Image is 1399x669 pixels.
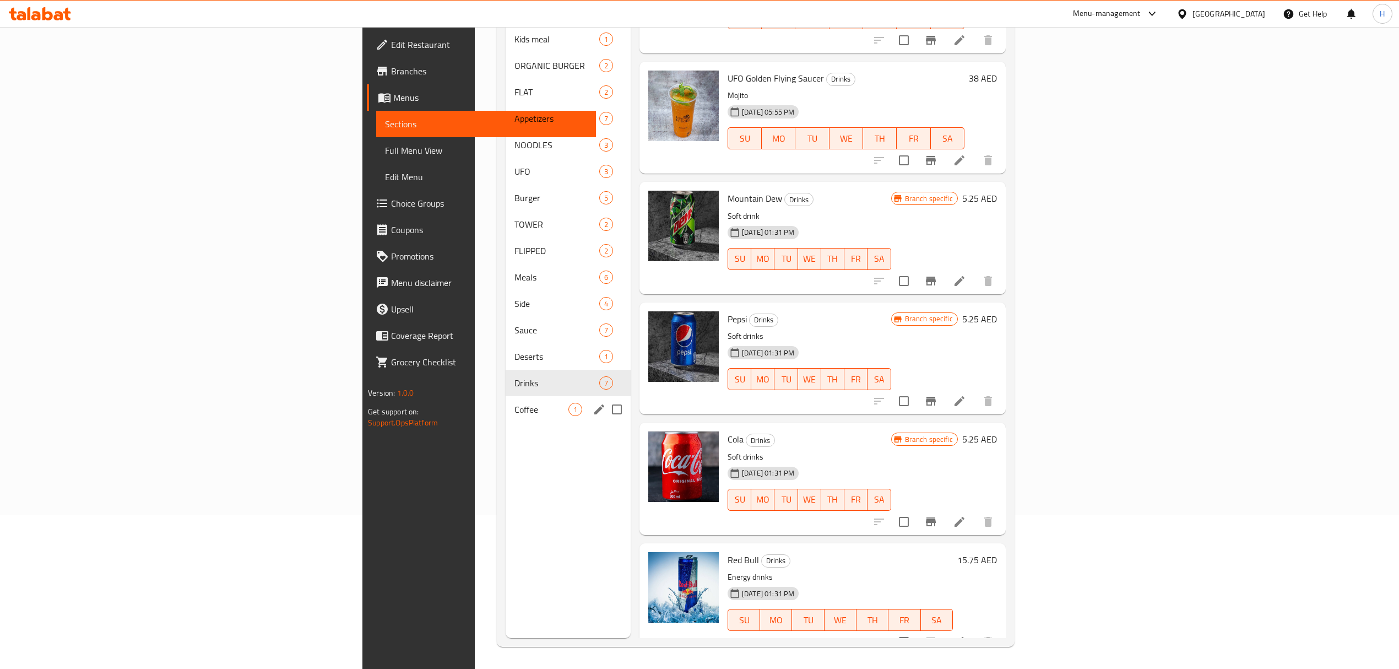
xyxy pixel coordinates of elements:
button: TU [795,127,829,149]
a: Edit Restaurant [367,31,596,58]
div: Sauce [514,323,599,337]
button: SA [867,248,891,270]
button: Branch-specific-item [918,27,944,53]
button: SU [728,368,751,390]
div: items [599,165,613,178]
span: SA [872,251,886,267]
div: Burger [514,191,599,204]
span: Upsell [391,303,587,316]
p: Energy drinks [728,570,953,584]
div: items [599,112,613,125]
span: 2 [600,246,612,256]
div: FLAT [514,85,599,99]
div: Drinks [749,314,778,327]
div: TOWER2 [506,211,631,238]
span: Cola [728,431,744,447]
span: Drinks [746,434,774,447]
button: TU [774,248,798,270]
span: 1.0.0 [397,386,414,400]
span: Mountain Dew [728,190,782,207]
span: FR [849,371,863,387]
span: FR [893,612,916,628]
div: Drinks [746,434,775,447]
span: MO [764,612,788,628]
a: Menu disclaimer [367,269,596,296]
div: Kids meal1 [506,26,631,52]
span: Menu disclaimer [391,276,587,289]
p: Soft drinks [728,330,891,343]
div: items [599,33,613,46]
span: Version: [368,386,395,400]
span: SU [733,492,747,508]
span: 5 [600,193,612,203]
span: TU [800,131,825,147]
span: TU [796,612,820,628]
span: TU [779,492,793,508]
span: TH [826,371,840,387]
span: 2 [600,87,612,98]
span: ORGANIC BURGER [514,59,599,72]
span: TOWER [514,218,599,231]
span: SA [935,131,960,147]
button: SA [867,368,891,390]
div: items [599,376,613,390]
span: [DATE] 05:55 PM [738,107,799,117]
a: Edit menu item [953,274,966,288]
button: Branch-specific-item [918,268,944,294]
button: WE [798,368,821,390]
span: Kids meal [514,33,599,46]
div: items [599,85,613,99]
span: Drinks [785,193,813,206]
span: FR [849,251,863,267]
a: Support.OpsPlatform [368,416,438,430]
button: FR [888,609,920,631]
div: Meals6 [506,264,631,290]
span: 2 [600,219,612,230]
a: Branches [367,58,596,84]
div: Appetizers [514,112,599,125]
button: MO [751,368,774,390]
div: UFO3 [506,158,631,185]
button: FR [844,489,867,511]
div: items [599,138,613,152]
button: FR [844,368,867,390]
p: Soft drinks [728,450,891,464]
h6: 5.25 AED [962,311,997,327]
button: SU [728,127,762,149]
button: Branch-specific-item [918,388,944,414]
button: TH [821,368,844,390]
a: Promotions [367,243,596,269]
span: FLIPPED [514,244,599,257]
div: FLIPPED2 [506,238,631,264]
a: Full Menu View [376,137,596,164]
div: Drinks [761,554,790,568]
span: Full Menu View [385,144,587,157]
button: MO [762,127,795,149]
div: UFO [514,165,599,178]
button: Branch-specific-item [918,147,944,174]
span: 1 [569,404,582,415]
span: Get support on: [368,404,419,419]
span: Edit Menu [385,170,587,184]
img: Red Bull [648,552,719,623]
a: Edit Menu [376,164,596,190]
span: TH [826,492,840,508]
span: Coffee [514,403,568,416]
span: 7 [600,325,612,336]
span: Deserts [514,350,599,363]
div: Coffee1edit [506,396,631,423]
button: TH [856,609,888,631]
button: Branch-specific-item [918,509,944,535]
button: TH [821,248,844,270]
span: H [1380,8,1385,20]
span: SA [872,492,886,508]
img: Cola [648,431,719,502]
p: Soft drink [728,209,891,223]
span: TU [779,371,793,387]
span: 4 [600,299,612,309]
div: Appetizers7 [506,105,631,132]
span: Drinks [750,314,778,326]
span: Side [514,297,599,310]
button: TH [821,489,844,511]
div: Drinks7 [506,370,631,396]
